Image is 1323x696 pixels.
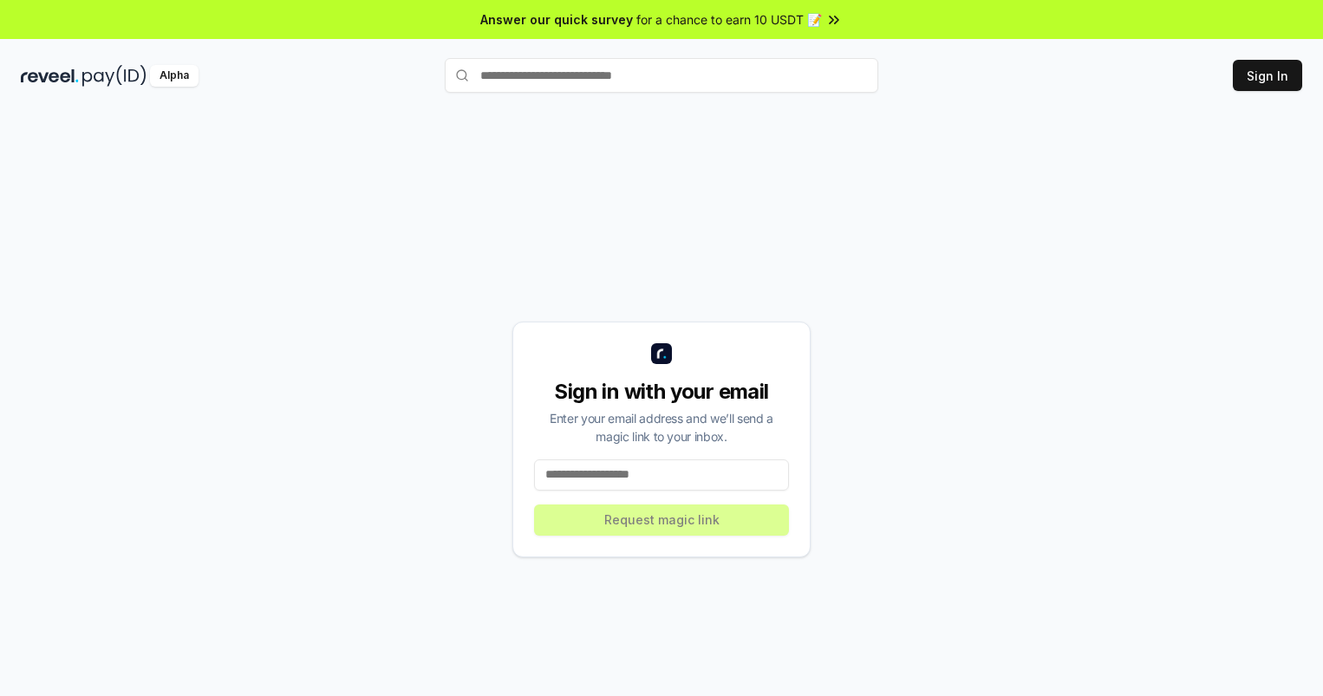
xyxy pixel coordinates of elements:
img: pay_id [82,65,147,87]
div: Sign in with your email [534,378,789,406]
span: Answer our quick survey [480,10,633,29]
img: reveel_dark [21,65,79,87]
img: logo_small [651,343,672,364]
button: Sign In [1233,60,1302,91]
div: Alpha [150,65,199,87]
div: Enter your email address and we’ll send a magic link to your inbox. [534,409,789,446]
span: for a chance to earn 10 USDT 📝 [636,10,822,29]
